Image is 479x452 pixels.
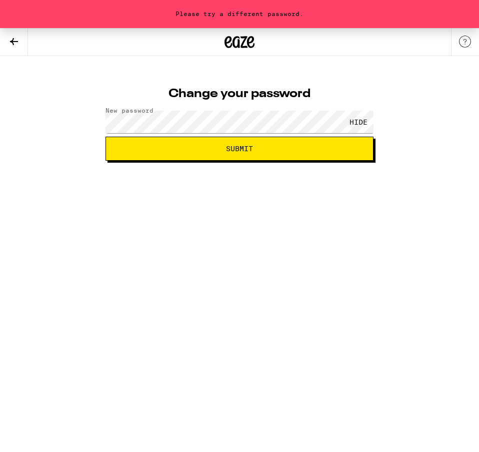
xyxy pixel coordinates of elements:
h1: Change your password [105,88,373,100]
span: Hi. Need any help? [6,7,72,15]
div: HIDE [343,111,373,133]
button: Submit [105,137,373,161]
label: New password [105,107,153,114]
span: Submit [226,145,253,152]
